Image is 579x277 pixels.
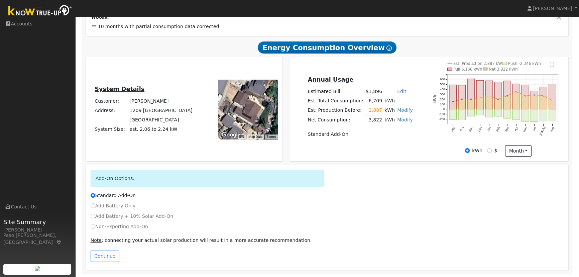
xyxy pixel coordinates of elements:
text: Pull 6,168 kWh [453,67,482,72]
button: month [505,145,532,157]
span: Site Summary [3,217,72,226]
td: 1209 [GEOGRAPHIC_DATA] [128,106,194,115]
input: $ [487,148,492,153]
img: Know True-Up [5,4,75,19]
circle: onclick="" [452,101,453,102]
label: $ [494,147,497,154]
text: Jan [486,126,491,132]
rect: onclick="" [467,109,475,116]
td: $1,896 [364,87,383,96]
circle: onclick="" [515,91,516,92]
text: 100 [440,103,445,106]
td: Estimated Bill: [307,87,364,96]
rect: onclick="" [485,81,493,109]
rect: onclick="" [503,81,511,109]
rect: onclick="" [512,84,520,109]
a: Modify [397,107,413,113]
a: Edit [397,89,406,94]
td: Net Consumption: [307,115,364,125]
text: -100 [439,113,445,116]
text: Push -2,346 kWh [508,61,541,66]
text: kWh [432,95,436,104]
td: Standard Add-On [307,129,414,139]
td: 2,887 [364,106,383,115]
button: Close [556,14,563,21]
text: Jun [532,126,537,132]
rect: onclick="" [531,91,538,109]
text: 300 [440,93,445,96]
label: Standard Add-On [91,192,136,199]
text: Nov [468,126,473,132]
u: Annual Usage [308,76,353,83]
rect: onclick="" [458,85,466,109]
td: kWh [383,115,396,125]
span: : connecting your actual solar production will result in a more accurate recommendation. [91,238,312,243]
text: 400 [440,88,445,91]
a: Modify [397,117,413,122]
circle: onclick="" [479,97,480,98]
rect: onclick="" [512,109,520,120]
rect: onclick="" [494,109,502,116]
circle: onclick="" [552,100,553,101]
text: Apr [514,126,519,132]
input: kWh [465,148,470,153]
td: [GEOGRAPHIC_DATA] [128,115,194,124]
text: [DATE] [539,126,546,136]
text: 0 [443,108,445,111]
text: 200 [440,98,445,101]
rect: onclick="" [503,109,511,118]
u: Note [91,238,102,243]
a: Map [56,240,62,245]
text: Net 3,822 kWh [489,67,518,72]
rect: onclick="" [476,81,484,110]
td: 3,822 [364,115,383,125]
circle: onclick="" [506,95,507,96]
td: 6,709 [364,96,383,106]
label: Add Battery + 10% Solar Add-On [91,213,173,220]
rect: onclick="" [522,85,529,109]
td: [PERSON_NAME] [128,96,194,106]
input: Add Battery Only [91,203,95,208]
u: System Details [95,86,144,92]
circle: onclick="" [543,95,544,96]
button: Keyboard shortcuts [239,134,244,139]
text: Dec [477,126,482,132]
text: May [522,126,528,133]
rect: onclick="" [540,87,547,109]
td: Address: [94,106,128,115]
text: 500 [440,83,445,86]
rect: onclick="" [458,109,466,120]
td: ** 10 months with partial consumption data corrected [91,22,564,31]
text: 600 [440,78,445,81]
rect: onclick="" [540,109,547,121]
a: Terms (opens in new tab) [266,135,276,138]
rect: onclick="" [549,84,556,109]
text: Mar [504,126,509,132]
rect: onclick="" [494,82,502,109]
input: Standard Add-On [91,193,95,198]
div: [PERSON_NAME] [3,226,72,234]
rect: onclick="" [522,109,529,122]
label: Add Battery Only [91,202,136,209]
div: Add-On Options: [91,170,324,187]
rect: onclick="" [531,109,538,122]
text: Est. Production 2,887 kWh [453,61,504,66]
img: retrieve [35,266,40,271]
div: Paso [PERSON_NAME], [GEOGRAPHIC_DATA] [3,232,72,246]
button: Map Data [248,134,262,139]
td: System Size: [94,124,128,134]
circle: onclick="" [497,99,498,100]
td: Customer: [94,96,128,106]
text: Oct [459,126,464,132]
rect: onclick="" [476,109,484,115]
label: Non-Exporting Add-On [91,223,148,230]
img: Google [220,130,242,139]
rect: onclick="" [467,79,475,109]
rect: onclick="" [549,109,556,121]
text: Aug [550,126,555,132]
span: est. 2.06 to 2.24 kW [129,126,177,132]
span: Energy Consumption Overview [258,41,396,54]
td: Est. Production Before: [307,106,364,115]
text: Feb [495,126,500,132]
text:  [550,62,555,67]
